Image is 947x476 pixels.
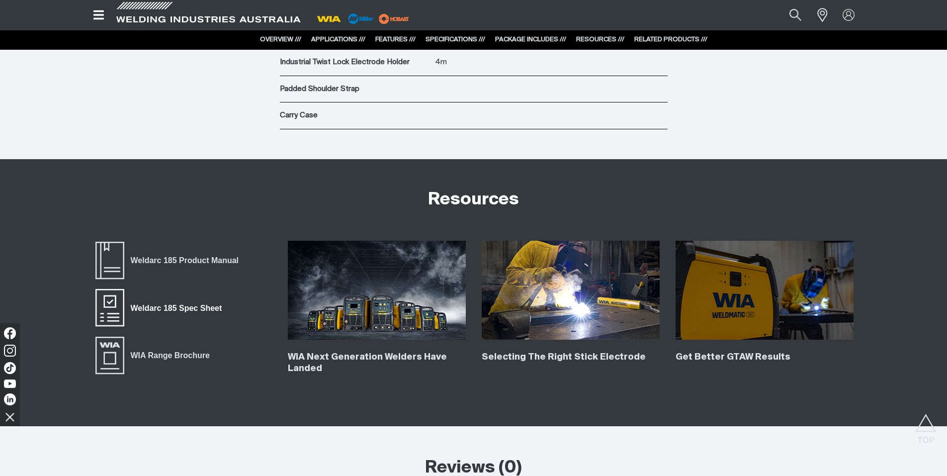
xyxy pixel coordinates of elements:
img: Selecting The Right Stick Electrode [482,241,660,340]
img: miller [376,11,412,26]
button: Scroll to top [915,414,937,436]
a: WIA Range Brochure [94,336,216,376]
a: Get Better GTAW Results [676,353,790,362]
p: Industrial Twist Lock Electrode Holder [280,57,430,68]
a: RELATED PRODUCTS /// [634,36,707,43]
img: TikTok [4,362,16,374]
img: WIA Next Generation Welders Have Landed [288,241,466,340]
img: Instagram [4,345,16,357]
a: APPLICATIONS /// [311,36,365,43]
img: Get Better GTAW Results [676,241,854,340]
span: WIA Range Brochure [124,349,216,362]
input: Product name or item number... [766,4,812,26]
a: WIA Next Generation Welders Have Landed [288,353,447,373]
img: YouTube [4,380,16,388]
h2: Resources [428,189,519,211]
span: Weldarc 185 Spec Sheet [124,302,228,315]
a: PACKAGE INCLUDES /// [495,36,566,43]
p: Padded Shoulder Strap [280,84,430,95]
p: Carry Case [280,110,430,121]
p: 4m [435,57,668,68]
button: Search products [778,4,812,26]
img: Facebook [4,327,16,339]
a: Weldarc 185 Spec Sheet [94,288,229,328]
a: Weldarc 185 Product Manual [94,241,245,281]
a: miller [376,15,412,22]
a: FEATURES /// [375,36,416,43]
img: hide socials [1,408,18,425]
a: OVERVIEW /// [260,36,301,43]
a: RESOURCES /// [576,36,624,43]
span: Weldarc 185 Product Manual [124,254,245,267]
a: SPECIFICATIONS /// [426,36,485,43]
img: LinkedIn [4,393,16,405]
a: Selecting The Right Stick Electrode [482,353,646,362]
